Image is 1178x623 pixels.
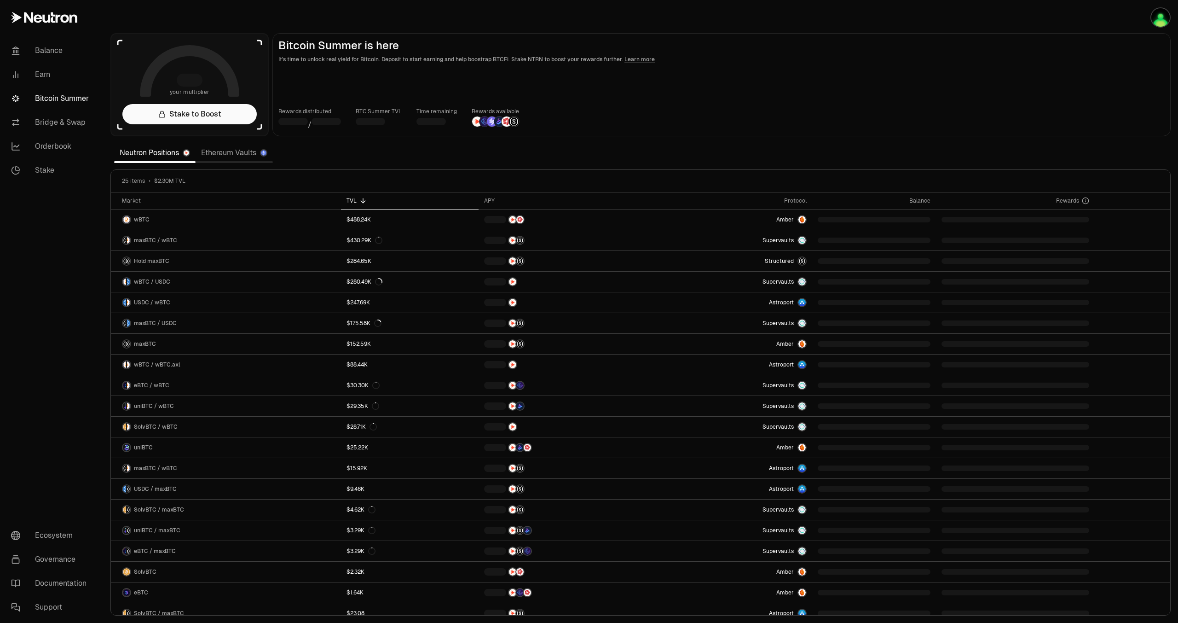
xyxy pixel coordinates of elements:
div: $9.46K [346,485,364,493]
span: eBTC / wBTC [134,382,169,389]
a: Balance [4,39,99,63]
a: eBTC LogowBTC LogoeBTC / wBTC [111,375,341,396]
img: EtherFi Points [479,116,490,127]
a: eBTC LogomaxBTC LogoeBTC / maxBTC [111,541,341,561]
a: AmberAmber [651,334,812,354]
span: your multiplier [170,87,210,97]
img: maxBTC Logo [123,465,126,472]
img: maxBTC Logo [127,527,130,534]
span: Astroport [769,485,794,493]
img: Mars Fragments [516,216,524,223]
img: Mars Fragments [524,444,531,451]
img: NTRN [509,610,516,617]
img: maxBTC Logo [123,340,130,348]
button: NTRNBedrock Diamonds [484,402,645,411]
img: maxBTC Logo [127,485,130,493]
img: Supervaults [798,423,806,431]
span: wBTC / USDC [134,278,170,285]
p: Rewards available [472,107,520,116]
span: SolvBTC / maxBTC [134,506,184,513]
a: $488.24K [341,210,478,230]
img: wBTC Logo [123,216,130,223]
img: Mars Fragments [516,568,524,576]
a: $88.44K [341,355,478,375]
a: NTRNEtherFi PointsMars Fragments [479,582,651,603]
img: NTRN [509,237,516,244]
a: wBTC LogowBTC.axl LogowBTC / wBTC.axl [111,355,341,375]
div: $284.65K [346,257,371,265]
img: NTRN [509,423,516,431]
img: maxBTC Logo [127,610,130,617]
img: NTRN [509,216,516,223]
img: USDC Logo [127,278,130,285]
span: maxBTC / USDC [134,320,177,327]
img: SolvBTC Logo [123,610,126,617]
a: SupervaultsSupervaults [651,313,812,333]
span: Supervaults [762,527,794,534]
img: Amber [798,589,806,596]
button: NTRNEtherFi Points [484,381,645,390]
img: Structured Points [516,485,524,493]
img: New Main [1151,8,1170,27]
span: Amber [776,444,794,451]
img: uniBTC Logo [123,444,130,451]
a: NTRNMars Fragments [479,562,651,582]
button: NTRNStructured Points [484,339,645,349]
span: Astroport [769,299,794,306]
img: USDC Logo [123,299,126,306]
img: Structured Points [516,506,524,513]
button: NTRNStructured PointsBedrock Diamonds [484,526,645,535]
img: maxBTC Logo [123,257,130,265]
div: $28.71K [346,423,377,431]
div: $175.58K [346,320,381,327]
img: Bedrock Diamonds [516,402,524,410]
img: NTRN [509,402,516,410]
div: $430.29K [346,237,382,244]
img: Supervaults [798,382,806,389]
span: Supervaults [762,402,794,410]
a: NTRNStructured Points [479,334,651,354]
div: $488.24K [346,216,371,223]
span: Supervaults [762,278,794,285]
a: eBTC LogoeBTC [111,582,341,603]
div: APY [484,197,645,204]
span: Supervaults [762,320,794,327]
a: $280.49K [341,272,478,292]
div: $25.22K [346,444,368,451]
div: $1.64K [346,589,364,596]
span: Amber [776,216,794,223]
img: NTRN [509,568,516,576]
a: $4.62K [341,500,478,520]
img: NTRN [509,506,516,513]
span: $2.30M TVL [154,177,185,185]
img: Structured Points [516,527,524,534]
img: Structured Points [509,116,519,127]
a: Astroport [651,355,812,375]
a: Orderbook [4,134,99,158]
span: uniBTC [134,444,153,451]
img: Supervaults [798,237,806,244]
div: Market [122,197,335,204]
a: uniBTC LogouniBTC [111,437,341,458]
img: Structured Points [516,547,524,555]
button: NTRN [484,360,645,369]
img: NTRN [509,465,516,472]
div: $23.08 [346,610,364,617]
a: $15.92K [341,458,478,478]
a: $25.22K [341,437,478,458]
a: Stake to Boost [122,104,257,124]
a: $430.29K [341,230,478,250]
span: SolvBTC [134,568,156,576]
a: Ecosystem [4,524,99,547]
img: Supervaults [798,506,806,513]
span: Astroport [769,361,794,368]
span: Structured [765,257,794,265]
a: AmberAmber [651,582,812,603]
span: Astroport [769,465,794,472]
button: NTRNStructured Points [484,319,645,328]
a: NTRNEtherFi Points [479,375,651,396]
div: / [278,116,341,130]
img: Amber [798,216,806,223]
img: SolvBTC Logo [123,506,126,513]
a: NTRNStructured PointsBedrock Diamonds [479,520,651,541]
